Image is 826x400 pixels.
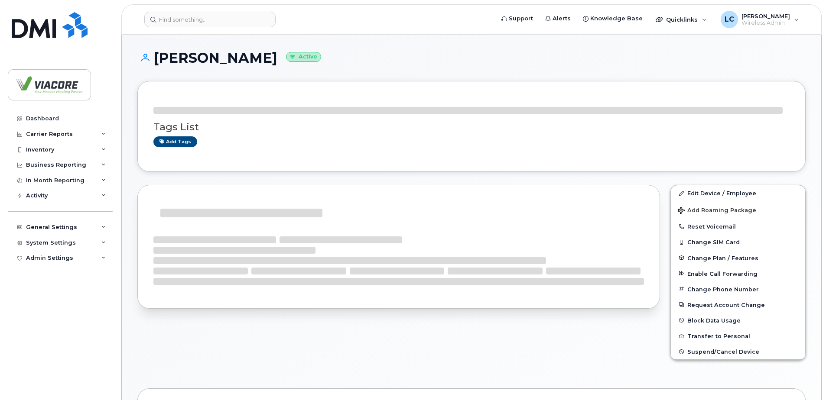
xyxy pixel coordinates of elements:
button: Change Plan / Features [671,250,805,266]
button: Reset Voicemail [671,219,805,234]
a: Add tags [153,136,197,147]
span: Enable Call Forwarding [687,270,758,277]
button: Add Roaming Package [671,201,805,219]
button: Change Phone Number [671,281,805,297]
button: Suspend/Cancel Device [671,344,805,359]
h3: Tags List [153,122,790,132]
h1: [PERSON_NAME] [137,50,806,65]
small: Active [286,52,321,62]
button: Transfer to Personal [671,328,805,344]
button: Enable Call Forwarding [671,266,805,281]
button: Block Data Usage [671,313,805,328]
span: Suspend/Cancel Device [687,348,759,355]
span: Add Roaming Package [678,207,756,215]
span: Change Plan / Features [687,255,758,261]
button: Request Account Change [671,297,805,313]
a: Edit Device / Employee [671,185,805,201]
button: Change SIM Card [671,234,805,250]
